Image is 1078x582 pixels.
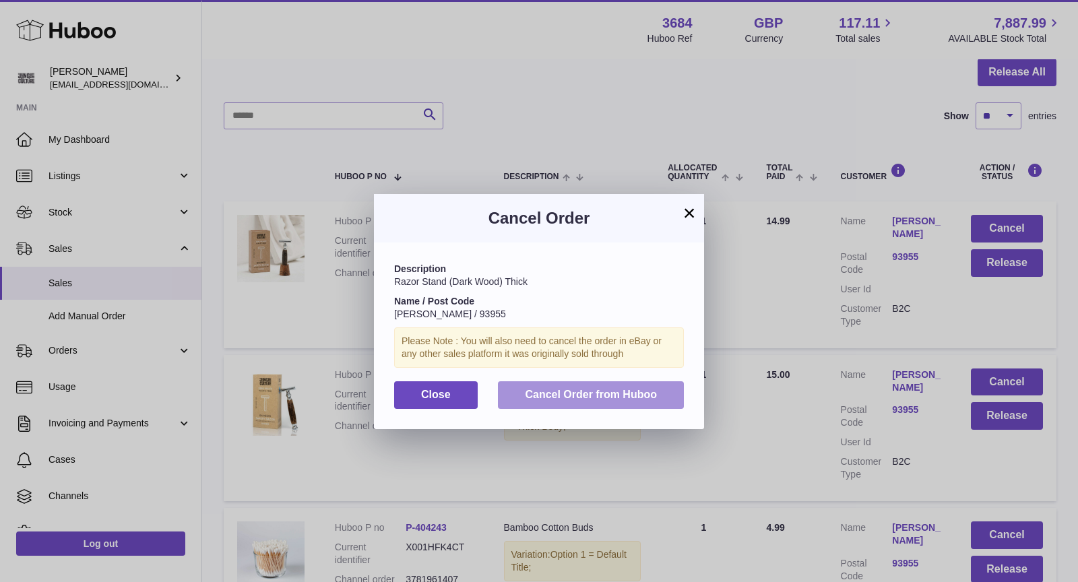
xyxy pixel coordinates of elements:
[394,327,684,368] div: Please Note : You will also need to cancel the order in eBay or any other sales platform it was o...
[394,207,684,229] h3: Cancel Order
[394,276,528,287] span: Razor Stand (Dark Wood) Thick
[394,381,478,409] button: Close
[394,309,506,319] span: [PERSON_NAME] / 93955
[681,205,697,221] button: ×
[421,389,451,400] span: Close
[394,263,446,274] strong: Description
[525,389,657,400] span: Cancel Order from Huboo
[498,381,684,409] button: Cancel Order from Huboo
[394,296,474,306] strong: Name / Post Code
